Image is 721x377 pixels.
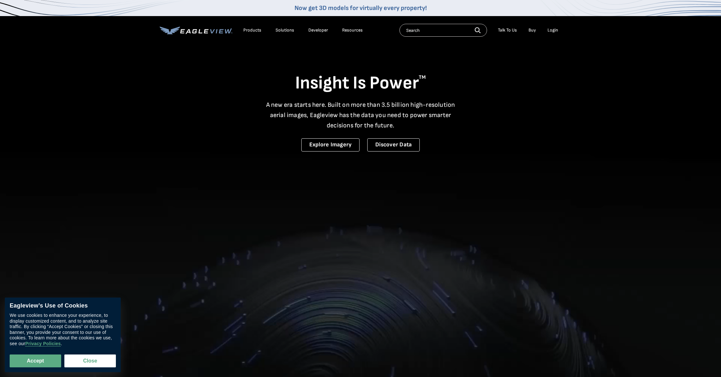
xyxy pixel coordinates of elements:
[243,27,261,33] div: Products
[160,72,561,95] h1: Insight Is Power
[64,354,116,367] button: Close
[262,100,459,131] p: A new era starts here. Built on more than 3.5 billion high-resolution aerial images, Eagleview ha...
[342,27,363,33] div: Resources
[301,138,360,152] a: Explore Imagery
[399,24,487,37] input: Search
[367,138,420,152] a: Discover Data
[10,354,61,367] button: Accept
[498,27,517,33] div: Talk To Us
[25,341,61,346] a: Privacy Policies
[308,27,328,33] a: Developer
[10,313,116,346] div: We use cookies to enhance your experience, to display customized content, and to analyze site tra...
[10,302,116,309] div: Eagleview’s Use of Cookies
[419,74,426,80] sup: TM
[529,27,536,33] a: Buy
[548,27,558,33] div: Login
[295,4,427,12] a: Now get 3D models for virtually every property!
[276,27,294,33] div: Solutions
